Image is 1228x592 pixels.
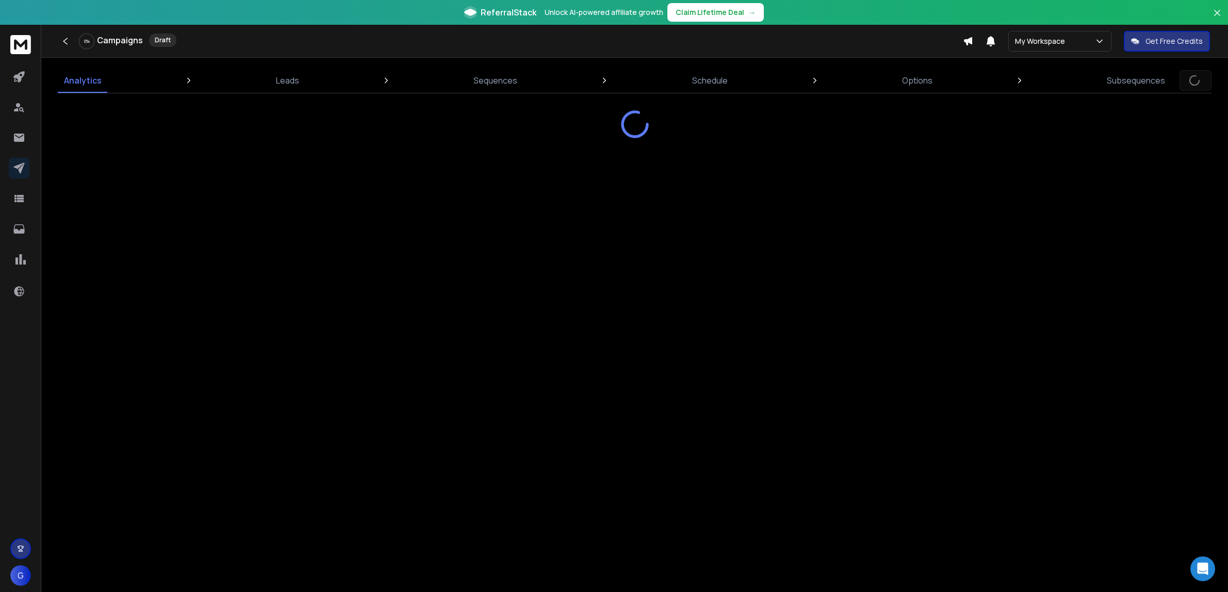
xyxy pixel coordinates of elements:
p: Leads [276,74,299,87]
button: G [10,565,31,586]
a: Subsequences [1101,68,1171,93]
span: ReferralStack [481,6,536,19]
button: Claim Lifetime Deal→ [667,3,764,22]
a: Schedule [686,68,734,93]
a: Analytics [58,68,108,93]
div: Open Intercom Messenger [1190,556,1215,581]
p: Get Free Credits [1145,36,1203,46]
div: Draft [149,34,176,47]
p: Subsequences [1107,74,1165,87]
a: Options [896,68,939,93]
a: Sequences [467,68,523,93]
p: Schedule [692,74,728,87]
p: My Workspace [1015,36,1069,46]
p: Unlock AI-powered affiliate growth [545,7,663,18]
p: Analytics [64,74,102,87]
p: Options [902,74,932,87]
span: → [748,7,756,18]
a: Leads [270,68,305,93]
button: Get Free Credits [1124,31,1210,52]
h1: Campaigns [97,34,143,46]
button: Close banner [1210,6,1224,31]
p: 0 % [84,38,90,44]
p: Sequences [473,74,517,87]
